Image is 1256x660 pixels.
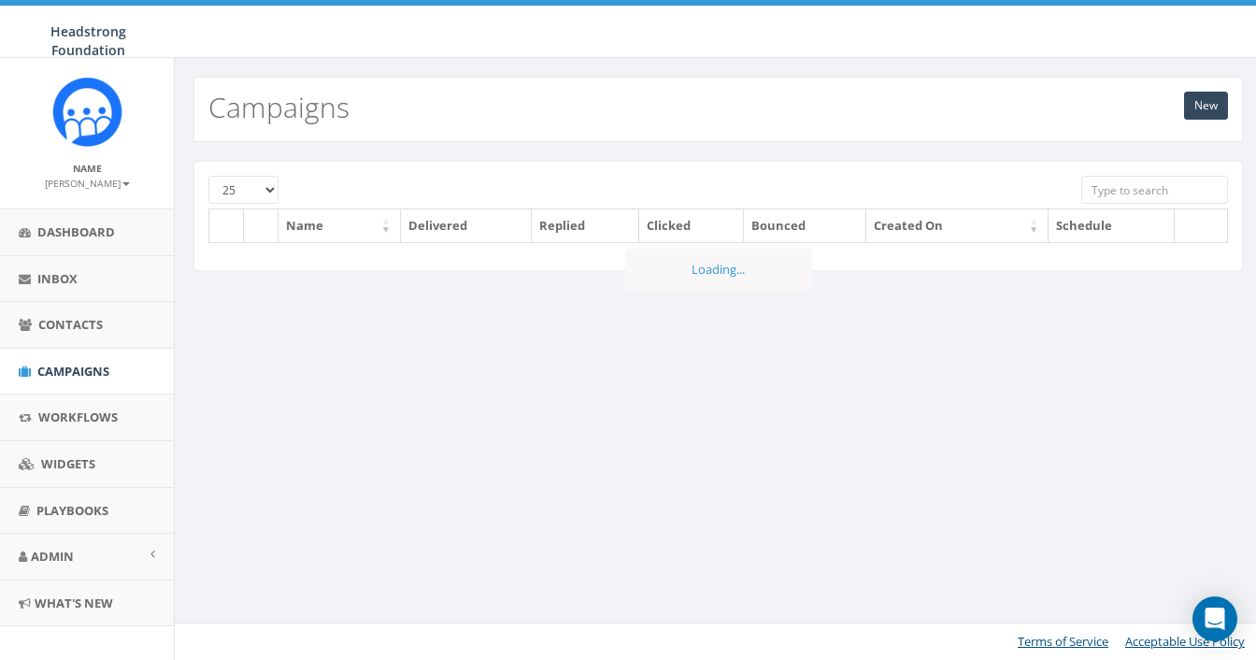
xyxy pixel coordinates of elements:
[625,249,812,291] div: Loading...
[37,363,109,380] span: Campaigns
[45,177,130,190] small: [PERSON_NAME]
[866,209,1049,242] th: Created On
[1081,176,1228,204] input: Type to search
[52,77,122,147] img: Rally_platform_Icon_1.png
[744,209,866,242] th: Bounced
[36,502,108,519] span: Playbooks
[639,209,744,242] th: Clicked
[401,209,532,242] th: Delivered
[532,209,639,242] th: Replied
[73,162,102,175] small: Name
[45,174,130,191] a: [PERSON_NAME]
[1192,596,1237,641] div: Open Intercom Messenger
[38,409,118,425] span: Workflows
[1184,92,1228,120] a: New
[31,548,74,565] span: Admin
[35,595,113,611] span: What's New
[37,270,78,287] span: Inbox
[38,316,103,333] span: Contacts
[1049,209,1175,242] th: Schedule
[208,92,350,122] h2: Campaigns
[37,223,115,240] span: Dashboard
[41,455,95,472] span: Widgets
[1018,633,1108,650] a: Terms of Service
[278,209,401,242] th: Name
[50,22,126,59] span: Headstrong Foundation
[1125,633,1245,650] a: Acceptable Use Policy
